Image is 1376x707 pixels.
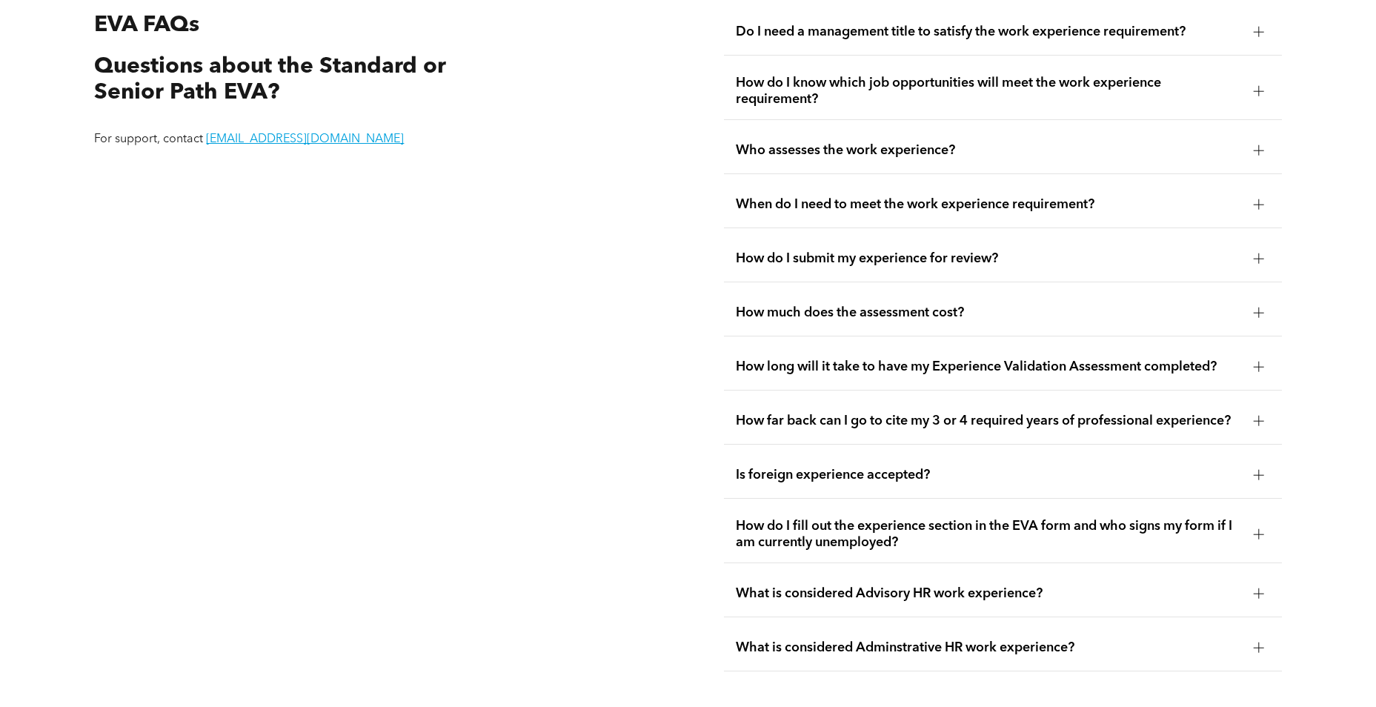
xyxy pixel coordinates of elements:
span: How far back can I go to cite my 3 or 4 required years of professional experience? [736,413,1241,429]
span: How long will it take to have my Experience Validation Assessment completed? [736,359,1241,375]
span: How do I submit my experience for review? [736,250,1241,267]
span: What is considered Adminstrative HR work experience? [736,640,1241,656]
span: For support, contact [94,133,203,145]
a: [EMAIL_ADDRESS][DOMAIN_NAME] [206,133,404,145]
span: How much does the assessment cost? [736,305,1241,321]
span: Is foreign experience accepted? [736,467,1241,483]
span: What is considered Advisory HR work experience? [736,585,1241,602]
span: When do I need to meet the work experience requirement? [736,196,1241,213]
span: Who assesses the work experience? [736,142,1241,159]
span: Questions about the Standard or Senior Path EVA? [94,56,446,104]
span: EVA FAQs [94,14,199,36]
span: How do I know which job opportunities will meet the work experience requirement? [736,75,1241,107]
span: Do I need a management title to satisfy the work experience requirement? [736,24,1241,40]
span: How do I fill out the experience section in the EVA form and who signs my form if I am currently ... [736,518,1241,551]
